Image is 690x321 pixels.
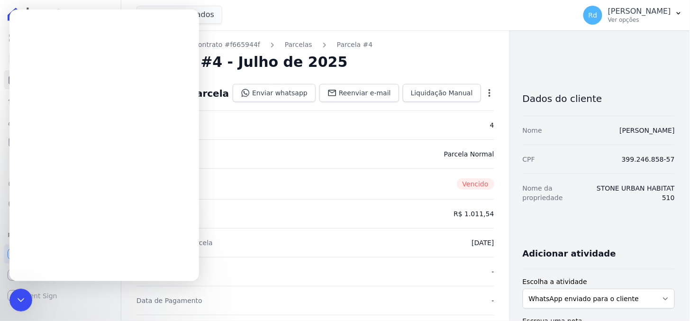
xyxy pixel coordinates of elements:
label: Escolha a atividade [523,277,675,287]
dd: Parcela Normal [444,149,494,159]
dt: Nome [523,126,542,135]
p: [PERSON_NAME] [608,7,671,16]
a: Transferências [4,154,117,173]
button: 5 selecionados [136,6,222,24]
a: Lotes [4,91,117,110]
h3: Dados do cliente [523,93,675,104]
a: Liquidação Manual [403,84,481,102]
a: Parcela #4 [337,40,373,50]
a: Conta Hent [4,266,117,284]
span: Liquidação Manual [411,88,473,98]
iframe: Intercom live chat [9,9,199,281]
dt: Nome da propriedade [523,183,586,202]
a: Minha Carteira [4,133,117,152]
a: Enviar whatsapp [233,84,316,102]
iframe: Intercom live chat [9,289,32,312]
p: Ver opções [608,16,671,24]
dd: STONE URBAN HABITAT 510 [594,183,675,202]
a: [PERSON_NAME] [620,127,675,134]
dt: Data de Pagamento [136,296,202,305]
a: Negativação [4,195,117,214]
span: Vencido [457,178,494,190]
a: Parcelas [4,70,117,89]
button: Rd [PERSON_NAME] Ver opções [576,2,690,28]
a: Reenviar e-mail [319,84,399,102]
h2: Parcela #4 - Julho de 2025 [136,54,348,71]
nav: Breadcrumb [136,40,494,50]
a: Recebíveis [4,245,117,264]
dd: 399.246.858-57 [622,155,675,164]
dd: - [492,296,494,305]
a: Clientes [4,112,117,131]
a: Parcelas [285,40,312,50]
span: Rd [589,12,598,18]
span: Reenviar e-mail [339,88,391,98]
a: Contrato #f665944f [193,40,260,50]
div: Plataformas [8,229,113,241]
a: Crédito [4,174,117,193]
dt: CPF [523,155,535,164]
dd: [DATE] [472,238,494,248]
dd: R$ 1.011,54 [454,209,494,219]
dd: - [492,267,494,276]
dd: 4 [490,120,494,130]
a: Contratos [4,49,117,68]
a: Visão Geral [4,28,117,47]
h3: Adicionar atividade [523,248,616,259]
